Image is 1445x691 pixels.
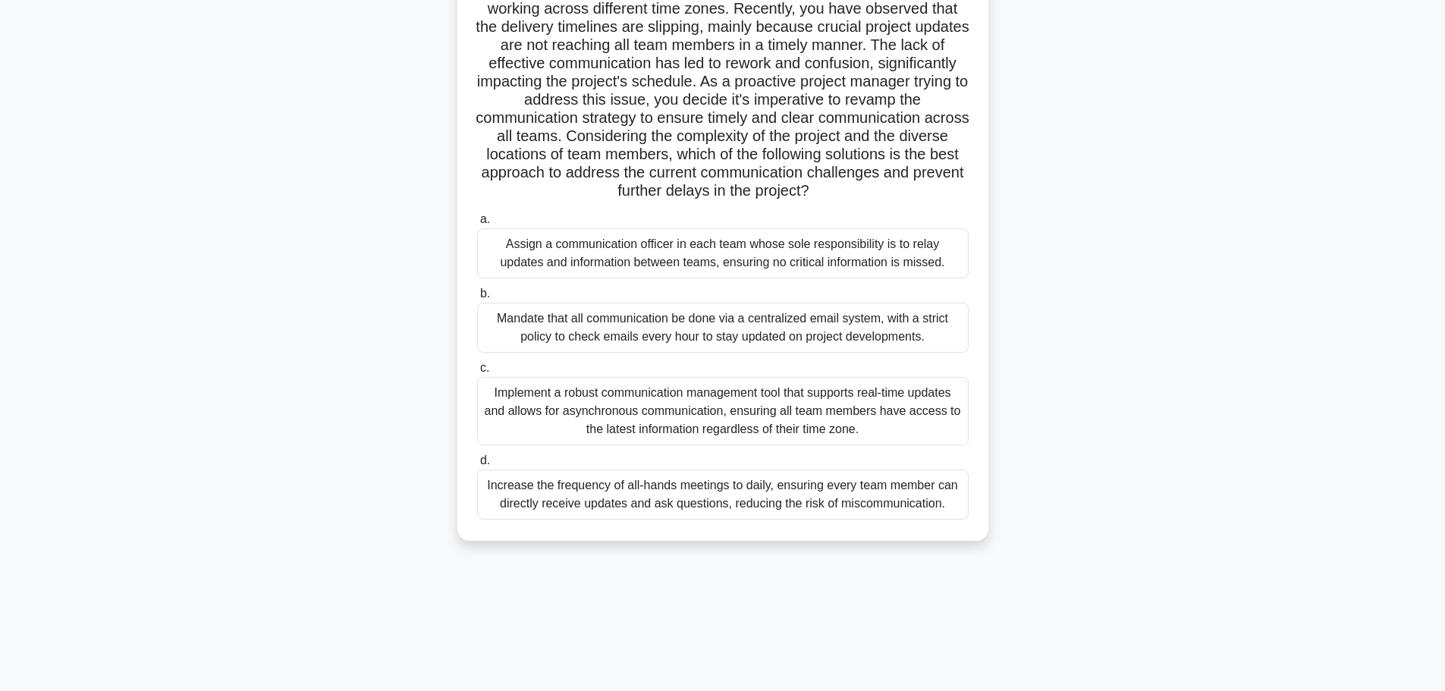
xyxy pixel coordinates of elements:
[477,377,969,445] div: Implement a robust communication management tool that supports real-time updates and allows for a...
[477,470,969,520] div: Increase the frequency of all-hands meetings to daily, ensuring every team member can directly re...
[480,287,490,300] span: b.
[480,212,490,225] span: a.
[480,361,489,374] span: c.
[480,454,490,466] span: d.
[477,228,969,278] div: Assign a communication officer in each team whose sole responsibility is to relay updates and inf...
[477,303,969,353] div: Mandate that all communication be done via a centralized email system, with a strict policy to ch...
